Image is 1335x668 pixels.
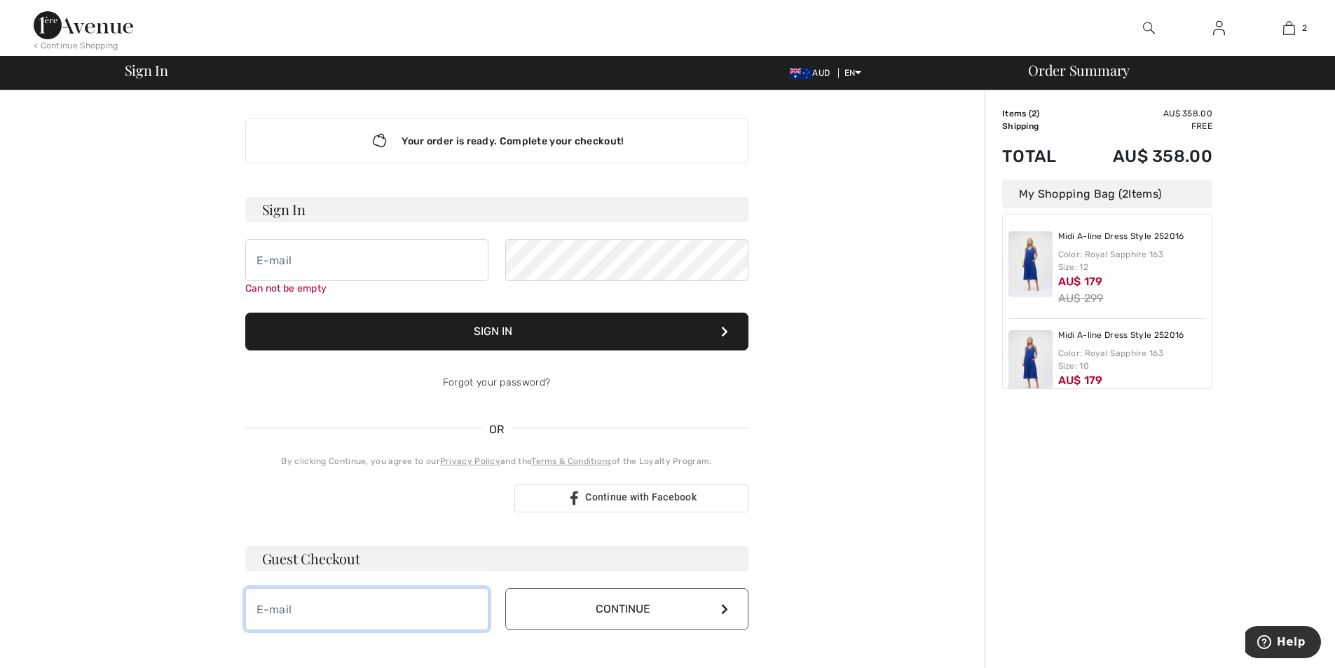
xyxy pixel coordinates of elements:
s: AU$ 299 [1058,292,1104,305]
td: Shipping [1002,120,1076,132]
td: AU$ 358.00 [1076,132,1212,180]
td: Total [1002,132,1076,180]
span: Continue with Facebook [585,491,697,503]
td: Items ( ) [1002,107,1076,120]
img: 1ère Avenue [34,11,133,39]
iframe: Opens a widget where you can find more information [1245,626,1321,661]
div: Can not be empty [245,281,488,296]
div: Order Summary [1011,63,1327,77]
span: EN [844,68,862,78]
span: AU$ 179 [1058,275,1103,288]
button: Sign In [245,313,748,350]
button: Continue [505,588,748,630]
a: Midi A-line Dress Style 252016 [1058,231,1184,243]
a: 2 [1254,20,1323,36]
span: 2 [1032,109,1036,118]
a: Continue with Facebook [514,484,748,512]
div: < Continue Shopping [34,39,118,52]
span: 2 [1122,187,1128,200]
span: OR [482,421,512,438]
a: Privacy Policy [440,456,500,466]
div: My Shopping Bag ( Items) [1002,180,1212,208]
div: Color: Royal Sapphire 163 Size: 10 [1058,347,1207,372]
input: E-mail [245,588,488,630]
span: 2 [1302,22,1307,34]
span: Sign In [125,63,168,77]
a: Sign In [1202,20,1236,37]
td: AU$ 358.00 [1076,107,1212,120]
img: Midi A-line Dress Style 252016 [1008,231,1053,297]
div: Your order is ready. Complete your checkout! [245,118,748,163]
img: search the website [1143,20,1155,36]
h3: Guest Checkout [245,546,748,571]
img: My Bag [1283,20,1295,36]
img: Midi A-line Dress Style 252016 [1008,330,1053,396]
span: AU$ 179 [1058,374,1103,387]
a: Terms & Conditions [531,456,611,466]
img: Australian Dollar [790,68,812,79]
h3: Sign In [245,197,748,222]
a: Midi A-line Dress Style 252016 [1058,330,1184,341]
iframe: Sign in with Google Button [238,483,510,514]
td: Free [1076,120,1212,132]
a: Forgot your password? [443,376,550,388]
img: My Info [1213,20,1225,36]
input: E-mail [245,239,488,281]
div: By clicking Continue, you agree to our and the of the Loyalty Program. [245,455,748,468]
div: Color: Royal Sapphire 163 Size: 12 [1058,248,1207,273]
span: AUD [790,68,835,78]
